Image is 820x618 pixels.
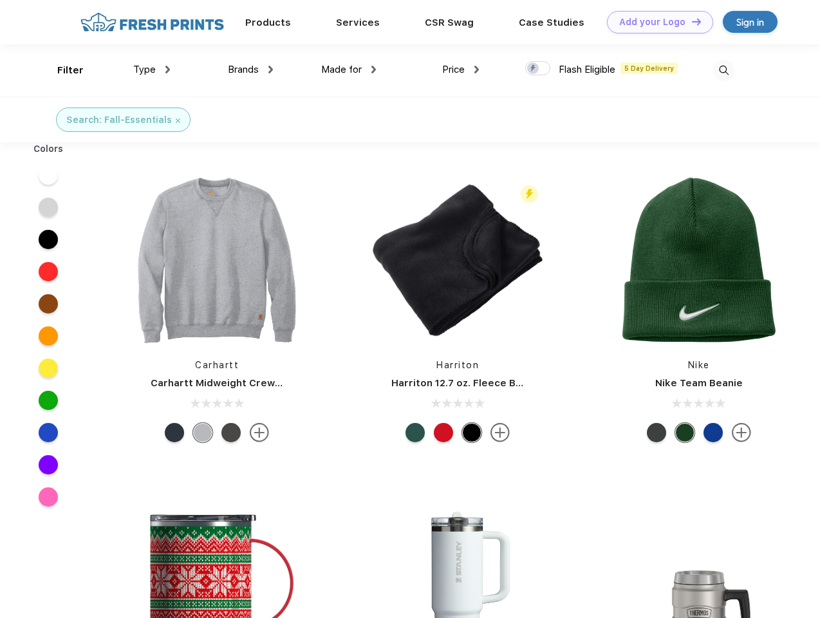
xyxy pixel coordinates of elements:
span: Flash Eligible [559,64,615,75]
a: Carhartt [195,360,239,370]
div: Anthracite [647,423,666,442]
div: New Navy [165,423,184,442]
a: Harriton 12.7 oz. Fleece Blanket [391,377,546,389]
a: Sign in [723,11,778,33]
div: Colors [24,142,73,156]
div: Add your Logo [619,17,685,28]
a: Harriton [436,360,479,370]
img: dropdown.png [474,66,479,73]
div: Search: Fall-Essentials [66,113,172,127]
img: flash_active_toggle.svg [521,185,538,203]
img: dropdown.png [165,66,170,73]
img: filter_cancel.svg [176,118,180,123]
span: Brands [228,64,259,75]
img: dropdown.png [268,66,273,73]
img: more.svg [732,423,751,442]
span: Made for [321,64,362,75]
a: Nike Team Beanie [655,377,743,389]
img: desktop_search.svg [713,60,734,81]
img: func=resize&h=266 [613,174,785,346]
div: Hunter [405,423,425,442]
div: Game Royal [704,423,723,442]
img: dropdown.png [371,66,376,73]
a: Products [245,17,291,28]
div: Carbon Heather [221,423,241,442]
a: Carhartt Midweight Crewneck Sweatshirt [151,377,355,389]
img: fo%20logo%202.webp [77,11,228,33]
div: Black [462,423,481,442]
div: Gorge Green [675,423,694,442]
span: Type [133,64,156,75]
span: 5 Day Delivery [620,62,678,74]
a: Nike [688,360,710,370]
img: DT [692,18,701,25]
div: Red [434,423,453,442]
img: more.svg [250,423,269,442]
img: func=resize&h=266 [131,174,303,346]
div: Sign in [736,15,764,30]
div: Filter [57,63,84,78]
img: func=resize&h=266 [372,174,543,346]
span: Price [442,64,465,75]
img: more.svg [490,423,510,442]
div: Heather Grey [193,423,212,442]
